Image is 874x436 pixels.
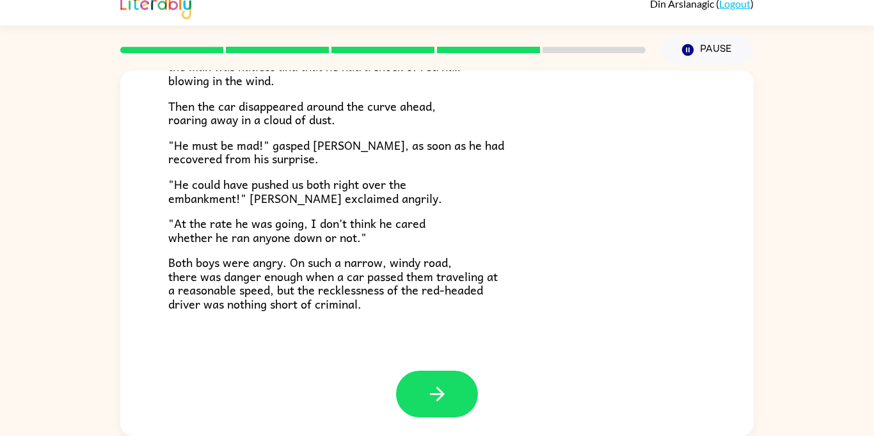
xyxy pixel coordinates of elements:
span: "He must be mad!" gasped [PERSON_NAME], as soon as he had recovered from his surprise. [168,136,504,168]
span: "He could have pushed us both right over the embankment!" [PERSON_NAME] exclaimed angrily. [168,175,442,207]
span: Both boys were angry. On such a narrow, windy road, there was danger enough when a car passed the... [168,253,498,313]
span: "At the rate he was going, I don't think he cared whether he ran anyone down or not." [168,214,425,246]
span: Then the car disappeared around the curve ahead, roaring away in a cloud of dust. [168,97,436,129]
button: Pause [661,35,754,65]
